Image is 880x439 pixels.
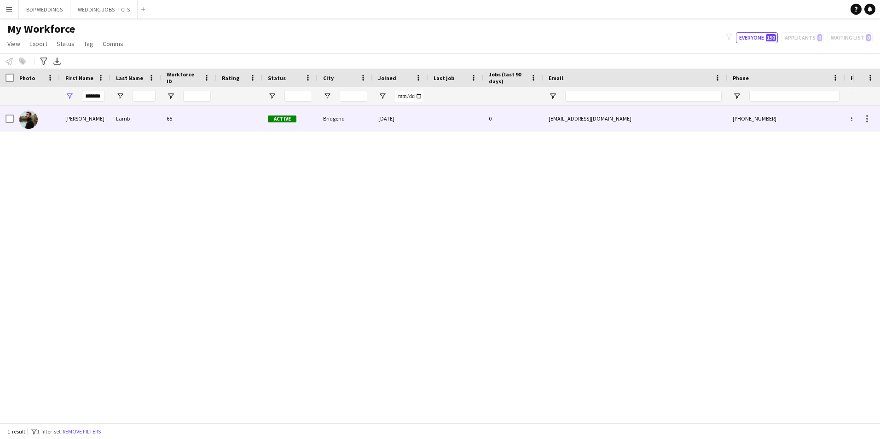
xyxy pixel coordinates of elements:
[489,71,527,85] span: Jobs (last 90 days)
[80,38,97,50] a: Tag
[565,91,722,102] input: Email Filter Input
[340,91,367,102] input: City Filter Input
[483,106,543,131] div: 0
[103,40,123,48] span: Comms
[733,92,741,100] button: Open Filter Menu
[61,427,103,437] button: Remove filters
[65,75,93,81] span: First Name
[268,92,276,100] button: Open Filter Menu
[52,56,63,67] app-action-btn: Export XLSX
[378,92,387,100] button: Open Filter Menu
[70,0,138,18] button: WEDDING JOBS - FCFS
[378,75,396,81] span: Joined
[549,92,557,100] button: Open Filter Menu
[268,116,296,122] span: Active
[7,22,75,36] span: My Workforce
[318,106,373,131] div: Bridgend
[116,92,124,100] button: Open Filter Menu
[167,71,200,85] span: Workforce ID
[395,91,423,102] input: Joined Filter Input
[167,92,175,100] button: Open Filter Menu
[19,0,70,18] button: BDP WEDDINGS
[99,38,127,50] a: Comms
[37,428,61,435] span: 1 filter set
[116,75,143,81] span: Last Name
[373,106,428,131] div: [DATE]
[268,75,286,81] span: Status
[284,91,312,102] input: Status Filter Input
[183,91,211,102] input: Workforce ID Filter Input
[727,106,845,131] div: [PHONE_NUMBER]
[110,106,161,131] div: Lamb
[851,75,869,81] span: Profile
[84,40,93,48] span: Tag
[851,92,859,100] button: Open Filter Menu
[38,56,49,67] app-action-btn: Advanced filters
[57,40,75,48] span: Status
[26,38,51,50] a: Export
[222,75,239,81] span: Rating
[60,106,110,131] div: [PERSON_NAME]
[766,34,776,41] span: 190
[323,92,331,100] button: Open Filter Menu
[736,32,778,43] button: Everyone190
[549,75,563,81] span: Email
[19,110,38,129] img: Charles Lamb
[53,38,78,50] a: Status
[82,91,105,102] input: First Name Filter Input
[161,106,216,131] div: 65
[543,106,727,131] div: [EMAIL_ADDRESS][DOMAIN_NAME]
[749,91,839,102] input: Phone Filter Input
[733,75,749,81] span: Phone
[4,38,24,50] a: View
[434,75,454,81] span: Last job
[19,75,35,81] span: Photo
[323,75,334,81] span: City
[133,91,156,102] input: Last Name Filter Input
[7,40,20,48] span: View
[29,40,47,48] span: Export
[65,92,74,100] button: Open Filter Menu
